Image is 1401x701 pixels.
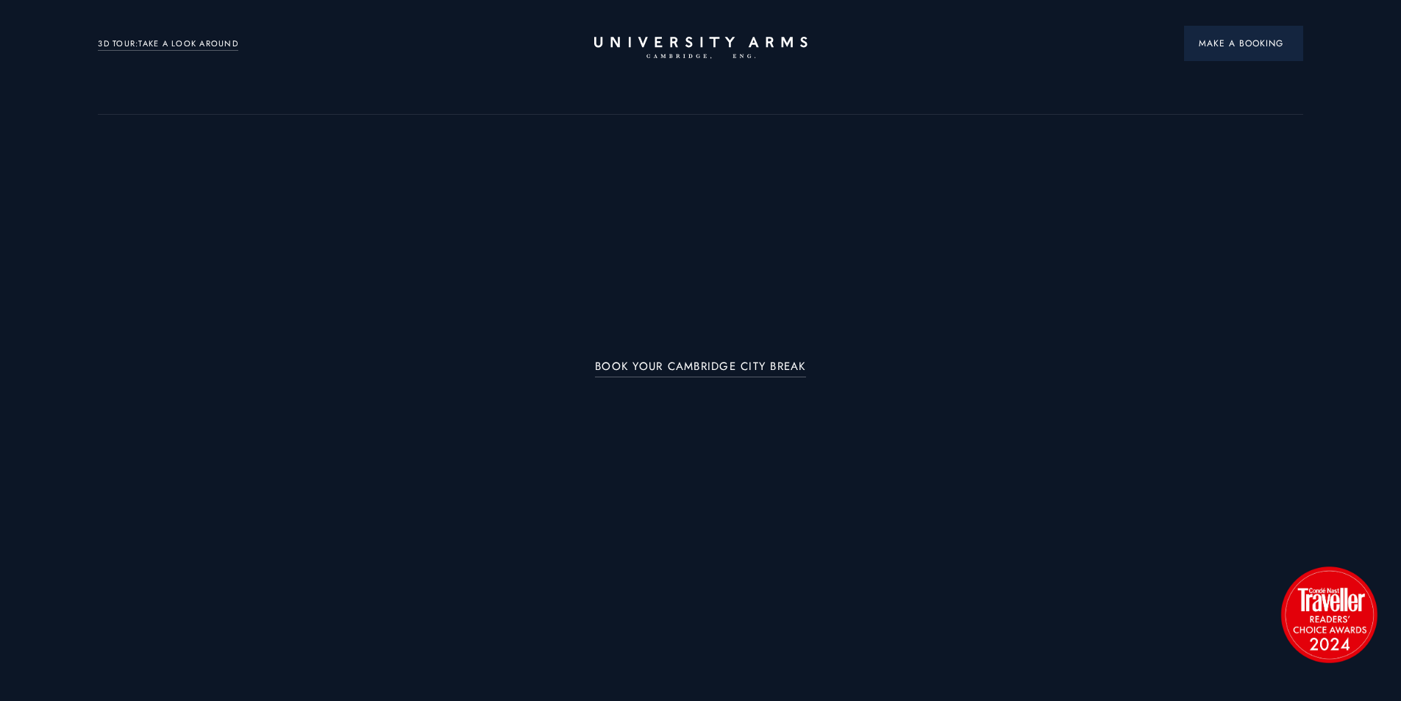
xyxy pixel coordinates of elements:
[98,38,238,51] a: 3D TOUR:TAKE A LOOK AROUND
[1274,559,1384,669] img: image-2524eff8f0c5d55edbf694693304c4387916dea5-1501x1501-png
[1283,41,1288,46] img: Arrow icon
[1184,26,1303,61] button: Make a BookingArrow icon
[594,37,808,60] a: Home
[1199,37,1288,50] span: Make a Booking
[595,360,806,377] a: BOOK YOUR CAMBRIDGE CITY BREAK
